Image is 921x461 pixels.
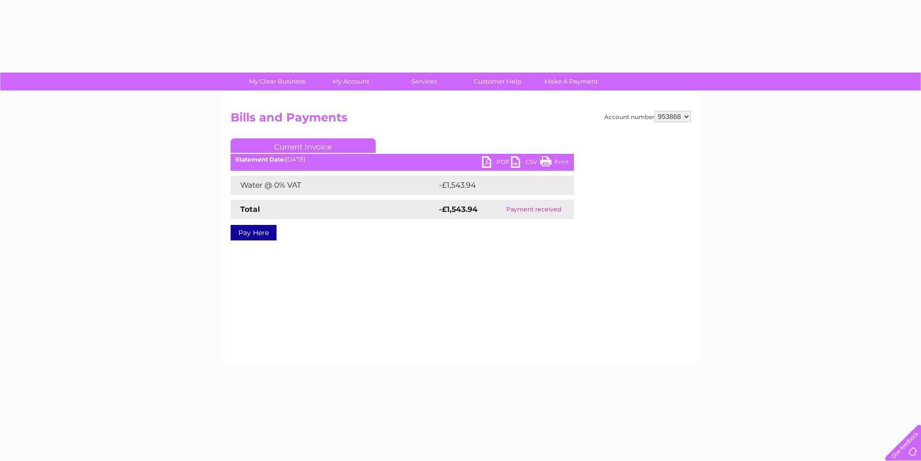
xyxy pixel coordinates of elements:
[237,73,317,90] a: My Clear Business
[494,200,574,219] td: Payment received
[540,156,569,170] a: Print
[531,73,611,90] a: Make A Payment
[235,156,285,163] b: Statement Date:
[231,225,277,240] a: Pay Here
[437,176,559,195] td: -£1,543.94
[604,111,691,122] div: Account number
[511,156,540,170] a: CSV
[482,156,511,170] a: PDF
[240,205,260,214] strong: Total
[311,73,391,90] a: My Account
[439,205,478,214] strong: -£1,543.94
[458,73,538,90] a: Customer Help
[231,176,437,195] td: Water @ 0% VAT
[231,156,574,163] div: [DATE]
[384,73,464,90] a: Services
[231,138,376,153] a: Current Invoice
[231,111,691,129] h2: Bills and Payments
